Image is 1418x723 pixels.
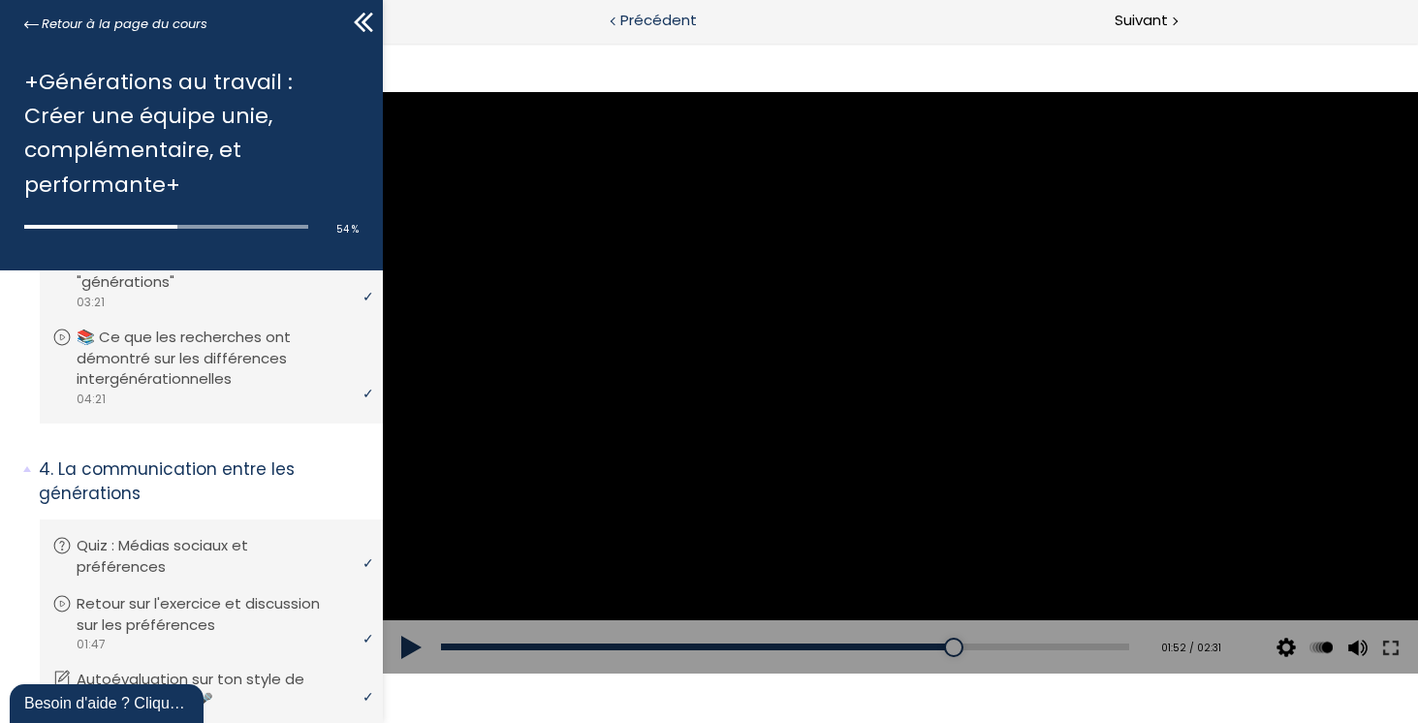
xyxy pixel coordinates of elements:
p: Autoévaluation sur ton style de communication 🎤 [77,669,365,711]
div: 01:52 / 02:31 [764,597,838,613]
p: Retour sur l'exercice et discussion sur les préférences [77,593,365,636]
button: Video quality [889,578,918,632]
span: 4. [39,457,53,482]
iframe: chat widget [10,680,207,723]
p: La communication entre les générations [39,457,368,505]
span: Suivant [1115,9,1168,33]
span: Précédent [620,9,697,33]
p: Bémol sur le concept de "générations" [77,250,365,293]
button: Play back rate [924,578,953,632]
p: 📚 Ce que les recherches ont démontré sur les différences intergénérationnelles [77,327,365,390]
span: 04:21 [76,391,106,408]
a: Retour à la page du cours [24,14,207,35]
h1: +Générations au travail : Créer une équipe unie, complémentaire, et performante+ [24,65,349,202]
button: Volume [959,578,988,632]
span: 01:47 [76,636,106,653]
div: Modifier la vitesse de lecture [921,578,956,632]
p: Quiz : Médias sociaux et préférences [77,535,365,578]
span: 54 % [336,222,359,236]
span: 03:21 [76,294,105,311]
span: Retour à la page du cours [42,14,207,35]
